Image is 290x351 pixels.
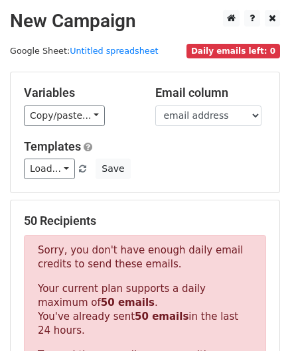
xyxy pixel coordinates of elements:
small: Google Sheet: [10,46,159,56]
h5: 50 Recipients [24,214,266,228]
h5: Email column [155,86,267,100]
p: Your current plan supports a daily maximum of . You've already sent in the last 24 hours. [38,282,252,338]
strong: 50 emails [135,311,188,322]
a: Copy/paste... [24,105,105,126]
a: Load... [24,159,75,179]
span: Daily emails left: 0 [186,44,280,58]
iframe: Chat Widget [224,287,290,351]
strong: 50 emails [101,297,155,309]
a: Daily emails left: 0 [186,46,280,56]
button: Save [96,159,130,179]
h5: Variables [24,86,135,100]
a: Untitled spreadsheet [70,46,158,56]
p: Sorry, you don't have enough daily email credits to send these emails. [38,244,252,271]
a: Templates [24,139,81,153]
h2: New Campaign [10,10,280,33]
